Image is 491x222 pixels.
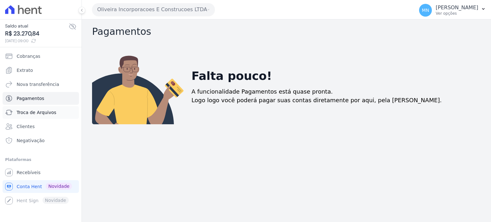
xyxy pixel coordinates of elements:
a: Troca de Arquivos [3,106,79,119]
span: R$ 23.270,84 [5,29,69,38]
span: Pagamentos [17,95,44,102]
a: Pagamentos [3,92,79,105]
p: Logo logo você poderá pagar suas contas diretamente por aqui, pela [PERSON_NAME]. [191,96,442,104]
div: Plataformas [5,156,76,164]
p: [PERSON_NAME] [436,4,478,11]
span: Troca de Arquivos [17,109,56,116]
h2: Falta pouco! [191,67,272,85]
a: Negativação [3,134,79,147]
a: Nova transferência [3,78,79,91]
span: Conta Hent [17,183,42,190]
span: Nova transferência [17,81,59,88]
a: Conta Hent Novidade [3,180,79,193]
span: [DATE] 09:00 [5,38,69,44]
span: Extrato [17,67,33,73]
nav: Sidebar [5,50,76,207]
span: Saldo atual [5,23,69,29]
span: Recebíveis [17,169,41,176]
span: Clientes [17,123,35,130]
span: MN [422,8,429,12]
h2: Pagamentos [92,26,481,37]
a: Recebíveis [3,166,79,179]
span: Cobranças [17,53,40,59]
a: Extrato [3,64,79,77]
button: MN [PERSON_NAME] Ver opções [414,1,491,19]
button: Oliveira Incorporacoes E Construcoes LTDA [92,3,215,16]
span: Negativação [17,137,45,144]
p: Ver opções [436,11,478,16]
a: Cobranças [3,50,79,63]
span: Novidade [46,183,72,190]
p: A funcionalidade Pagamentos está quase pronta. [191,87,333,96]
a: Clientes [3,120,79,133]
